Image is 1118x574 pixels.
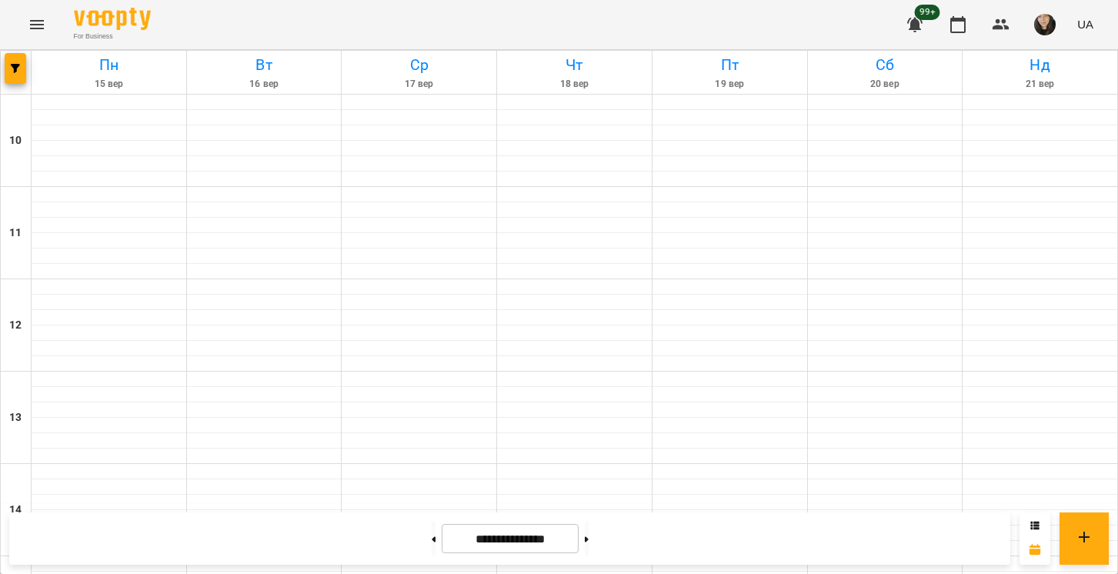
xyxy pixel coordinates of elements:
img: Voopty Logo [74,8,151,30]
h6: Чт [499,53,649,77]
span: UA [1077,16,1093,32]
h6: 14 [9,502,22,519]
img: dc21d1b2acc3a7c6b6393722fd81d2a1.jpg [1034,14,1056,35]
button: UA [1071,10,1100,38]
h6: Пт [655,53,805,77]
h6: Сб [810,53,960,77]
h6: Вт [189,53,339,77]
span: For Business [74,32,151,42]
h6: 15 вер [34,77,184,92]
h6: 18 вер [499,77,649,92]
h6: 11 [9,225,22,242]
h6: 17 вер [344,77,494,92]
h6: 20 вер [810,77,960,92]
h6: 12 [9,317,22,334]
h6: 21 вер [965,77,1115,92]
h6: 10 [9,132,22,149]
button: Menu [18,6,55,43]
span: 99+ [915,5,940,20]
h6: Пн [34,53,184,77]
h6: Нд [965,53,1115,77]
h6: 13 [9,409,22,426]
h6: 16 вер [189,77,339,92]
h6: Ср [344,53,494,77]
h6: 19 вер [655,77,805,92]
